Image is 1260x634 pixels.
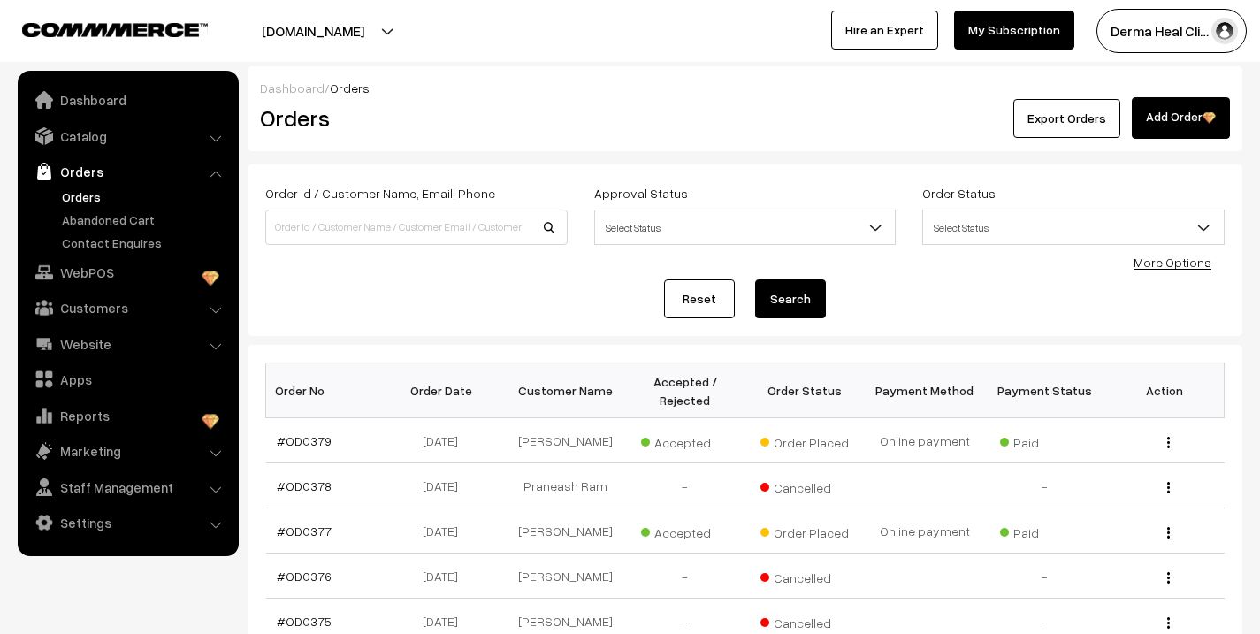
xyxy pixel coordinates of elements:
th: Customer Name [506,363,626,418]
a: Customers [22,292,233,324]
a: COMMMERCE [22,18,177,39]
span: Orders [330,80,370,95]
a: My Subscription [954,11,1074,50]
img: Menu [1167,527,1170,539]
td: [DATE] [386,463,506,508]
td: [DATE] [386,418,506,463]
button: Export Orders [1013,99,1120,138]
a: Dashboard [260,80,325,95]
img: COMMMERCE [22,23,208,36]
span: Order Placed [760,519,849,542]
a: More Options [1134,255,1211,270]
span: Order Placed [760,429,849,452]
a: #OD0379 [277,433,332,448]
th: Payment Method [865,363,985,418]
a: Staff Management [22,471,233,503]
td: - [625,463,745,508]
a: Hire an Expert [831,11,938,50]
td: [DATE] [386,554,506,599]
button: Derma Heal Cli… [1096,9,1247,53]
th: Order Date [386,363,506,418]
span: Cancelled [760,474,849,497]
a: Abandoned Cart [57,210,233,229]
a: WebPOS [22,256,233,288]
a: Contact Enquires [57,233,233,252]
th: Accepted / Rejected [625,363,745,418]
img: Menu [1167,572,1170,584]
td: - [985,554,1105,599]
td: Praneash Ram [506,463,626,508]
a: #OD0375 [277,614,332,629]
a: Reports [22,400,233,432]
span: Accepted [641,429,729,452]
a: #OD0376 [277,569,332,584]
span: Paid [1000,519,1088,542]
td: [PERSON_NAME] [506,418,626,463]
input: Order Id / Customer Name / Customer Email / Customer Phone [265,210,568,245]
label: Order Id / Customer Name, Email, Phone [265,184,495,202]
a: #OD0378 [277,478,332,493]
th: Order No [266,363,386,418]
span: Select Status [594,210,897,245]
a: Catalog [22,120,233,152]
a: Orders [22,156,233,187]
td: [DATE] [386,508,506,554]
a: Website [22,328,233,360]
a: Apps [22,363,233,395]
span: Cancelled [760,609,849,632]
a: Marketing [22,435,233,467]
td: Online payment [865,418,985,463]
img: Menu [1167,437,1170,448]
a: Reset [664,279,735,318]
th: Order Status [745,363,866,418]
a: Orders [57,187,233,206]
th: Action [1104,363,1225,418]
button: [DOMAIN_NAME] [200,9,426,53]
span: Paid [1000,429,1088,452]
td: Online payment [865,508,985,554]
a: Add Order [1132,97,1230,139]
span: Select Status [922,210,1225,245]
div: / [260,79,1230,97]
a: Dashboard [22,84,233,116]
span: Accepted [641,519,729,542]
a: Settings [22,507,233,539]
img: user [1211,18,1238,44]
td: [PERSON_NAME] [506,508,626,554]
td: - [985,463,1105,508]
label: Approval Status [594,184,688,202]
span: Select Status [595,212,896,243]
button: Search [755,279,826,318]
span: Cancelled [760,564,849,587]
td: [PERSON_NAME] [506,554,626,599]
th: Payment Status [985,363,1105,418]
label: Order Status [922,184,996,202]
a: #OD0377 [277,523,332,539]
img: Menu [1167,617,1170,629]
img: Menu [1167,482,1170,493]
h2: Orders [260,104,566,132]
span: Select Status [923,212,1224,243]
td: - [625,554,745,599]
